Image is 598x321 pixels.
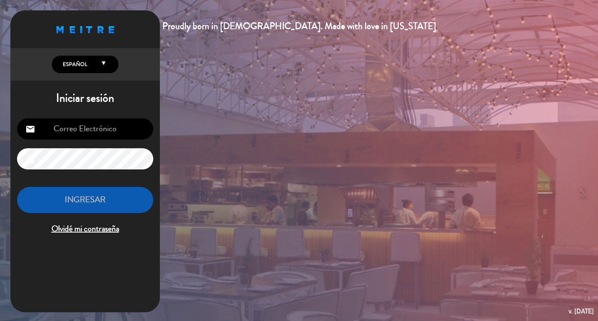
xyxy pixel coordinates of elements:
[569,306,594,317] div: v. [DATE]
[17,118,153,140] input: Correo Electrónico
[61,60,87,69] span: Español
[17,187,153,213] button: INGRESAR
[10,91,160,105] h1: Iniciar sesión
[25,124,35,134] i: email
[25,154,35,164] i: lock
[17,222,153,236] span: Olvidé mi contraseña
